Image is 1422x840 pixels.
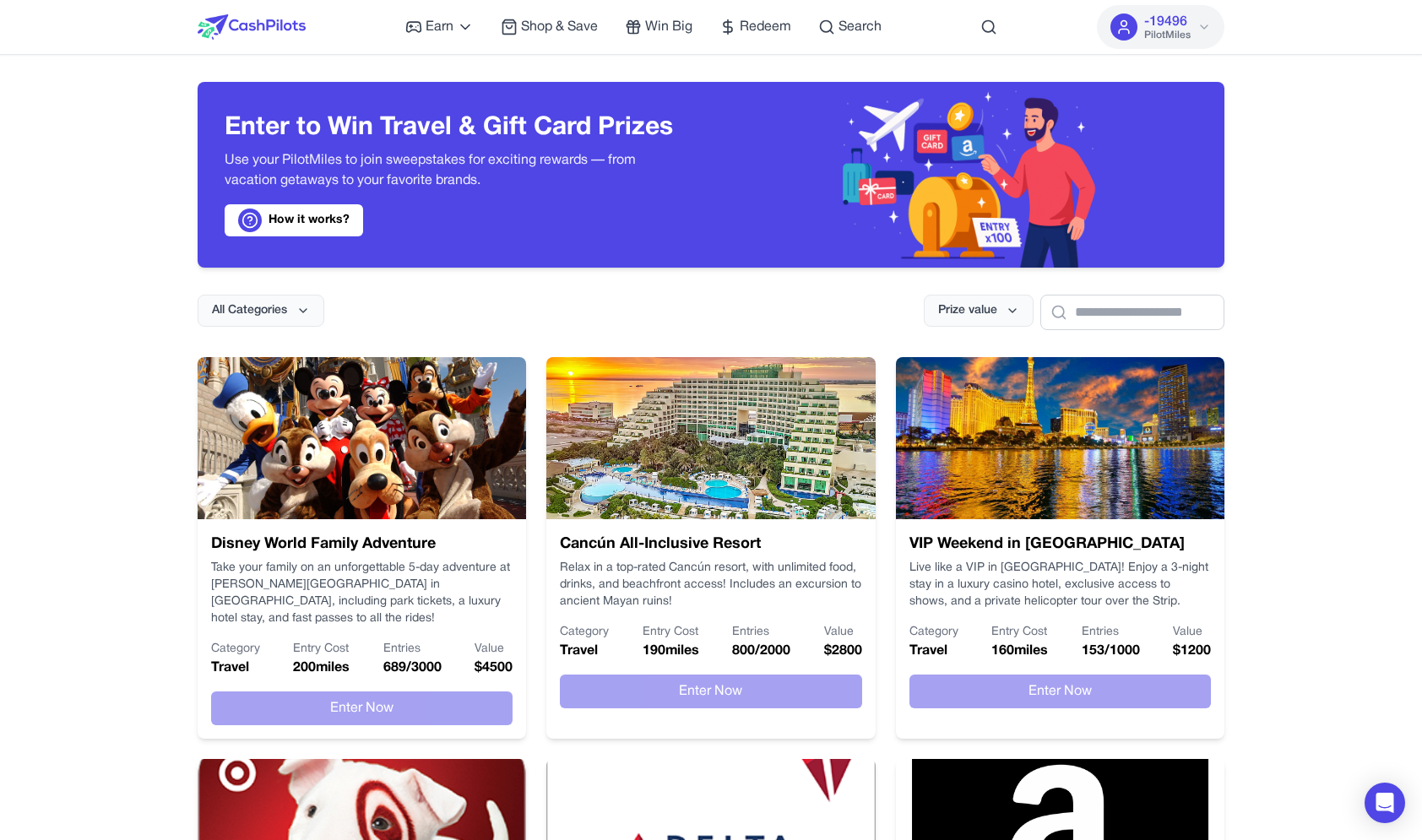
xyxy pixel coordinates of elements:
p: Use your PilotMiles to join sweepstakes for exciting rewards — from vacation getaways to your fav... [225,150,684,191]
button: Enter Now [909,675,1211,708]
a: Win Big [625,17,692,37]
button: All Categories [198,295,324,327]
p: Category [560,624,609,641]
img: Cancún All-Inclusive Resort [546,357,875,519]
a: Shop & Save [501,17,598,37]
p: Travel [211,658,260,678]
span: Shop & Save [521,17,598,37]
p: $ 1200 [1173,641,1211,661]
img: CashPilots Logo [198,14,306,40]
h3: Enter to Win Travel & Gift Card Prizes [225,113,684,144]
p: Category [211,641,260,658]
span: -19496 [1144,12,1187,32]
p: 200 miles [293,658,350,678]
p: Relax in a top-rated Cancún resort, with unlimited food, drinks, and beachfront access! Includes ... [560,560,861,610]
h3: Cancún All-Inclusive Resort [560,533,861,556]
p: Category [909,624,958,641]
p: Value [475,641,513,658]
p: Value [824,624,862,641]
p: 190 miles [643,641,699,661]
p: 153 / 1000 [1082,641,1140,661]
p: 800 / 2000 [732,641,790,661]
p: $ 4500 [475,658,513,678]
p: Entries [1082,624,1140,641]
span: All Categories [212,302,287,319]
a: Redeem [719,17,791,37]
a: Search [818,17,882,37]
div: Open Intercom Messenger [1365,783,1405,823]
p: Entry Cost [991,624,1048,641]
p: Travel [560,641,609,661]
p: 689 / 3000 [383,658,442,678]
img: VIP Weekend in Las Vegas [896,357,1224,519]
button: Enter Now [560,675,861,708]
p: Value [1173,624,1211,641]
p: Entry Cost [293,641,350,658]
span: Prize value [938,302,997,319]
h3: Disney World Family Adventure [211,533,513,556]
p: Entry Cost [643,624,699,641]
a: How it works? [225,204,363,236]
img: Disney World Family Adventure [198,357,526,519]
button: Prize value [924,295,1034,327]
p: $ 2800 [824,641,862,661]
p: Take your family on an unforgettable 5-day adventure at [PERSON_NAME][GEOGRAPHIC_DATA] in [GEOGRA... [211,560,513,627]
span: Search [839,17,882,37]
p: 160 miles [991,641,1048,661]
p: Live like a VIP in [GEOGRAPHIC_DATA]! Enjoy a 3-night stay in a luxury casino hotel, exclusive ac... [909,560,1211,610]
h3: VIP Weekend in [GEOGRAPHIC_DATA] [909,533,1211,556]
button: -19496PilotMiles [1097,5,1224,49]
p: Travel [909,641,958,661]
p: Entries [383,641,442,658]
span: Redeem [740,17,791,37]
span: PilotMiles [1144,29,1191,42]
img: Header decoration [838,82,1098,268]
a: Earn [405,17,474,37]
span: Win Big [645,17,692,37]
button: Enter Now [211,691,513,725]
span: Earn [426,17,453,37]
p: Entries [732,624,790,641]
